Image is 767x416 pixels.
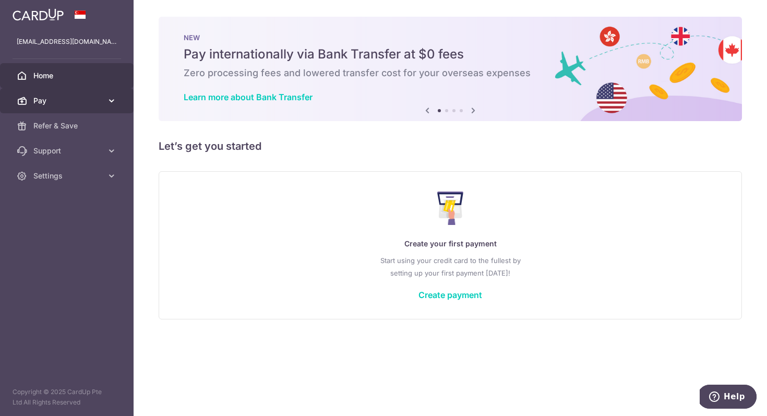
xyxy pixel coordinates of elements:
[184,67,717,79] h6: Zero processing fees and lowered transfer cost for your overseas expenses
[13,8,64,21] img: CardUp
[180,254,721,279] p: Start using your credit card to the fullest by setting up your first payment [DATE]!
[700,385,757,411] iframe: Opens a widget where you can find more information
[159,138,742,154] h5: Let’s get you started
[33,70,102,81] span: Home
[33,171,102,181] span: Settings
[17,37,117,47] p: [EMAIL_ADDRESS][DOMAIN_NAME]
[437,192,464,225] img: Make Payment
[184,46,717,63] h5: Pay internationally via Bank Transfer at $0 fees
[418,290,482,300] a: Create payment
[33,121,102,131] span: Refer & Save
[33,96,102,106] span: Pay
[184,33,717,42] p: NEW
[33,146,102,156] span: Support
[24,7,45,17] span: Help
[184,92,313,102] a: Learn more about Bank Transfer
[159,17,742,121] img: Bank transfer banner
[180,237,721,250] p: Create your first payment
